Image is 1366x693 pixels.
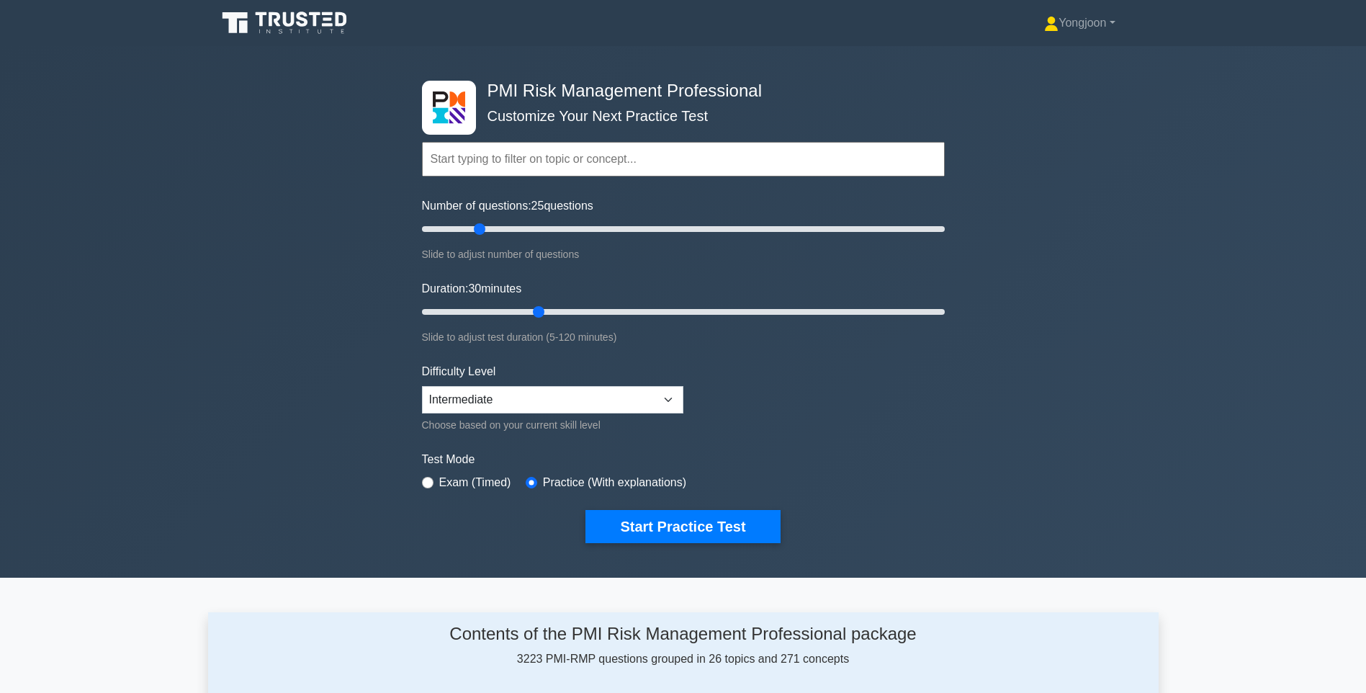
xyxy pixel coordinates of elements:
[468,282,481,295] span: 30
[482,81,874,102] h4: PMI Risk Management Professional
[422,451,945,468] label: Test Mode
[422,197,593,215] label: Number of questions: questions
[344,624,1023,645] h4: Contents of the PMI Risk Management Professional package
[422,142,945,176] input: Start typing to filter on topic or concept...
[585,510,780,543] button: Start Practice Test
[344,624,1023,668] div: 3223 PMI-RMP questions grouped in 26 topics and 271 concepts
[422,328,945,346] div: Slide to adjust test duration (5-120 minutes)
[543,474,686,491] label: Practice (With explanations)
[1010,9,1149,37] a: Yongjoon
[422,416,683,434] div: Choose based on your current skill level
[531,200,544,212] span: 25
[439,474,511,491] label: Exam (Timed)
[422,246,945,263] div: Slide to adjust number of questions
[422,363,496,380] label: Difficulty Level
[422,280,522,298] label: Duration: minutes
